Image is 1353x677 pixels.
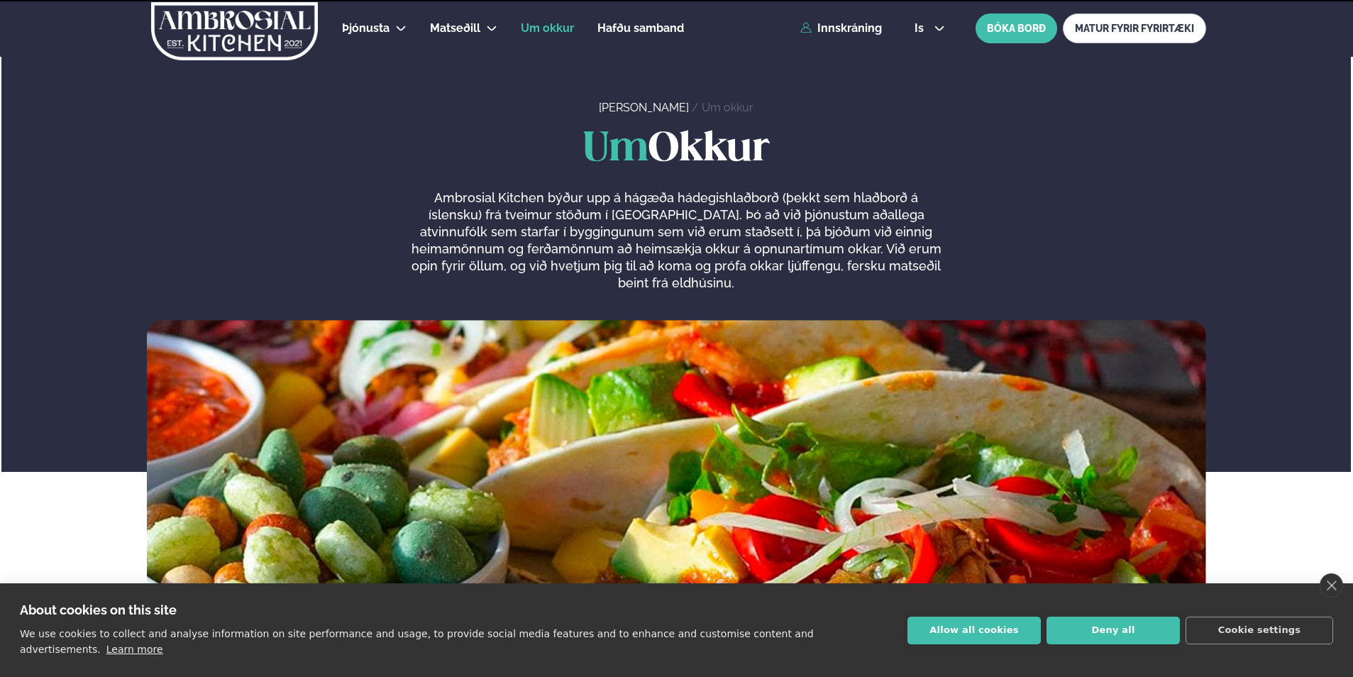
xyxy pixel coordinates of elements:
[583,130,648,169] span: Um
[1046,617,1180,644] button: Deny all
[800,22,882,35] a: Innskráning
[106,644,163,655] a: Learn more
[597,20,684,37] a: Hafðu samband
[915,23,928,34] span: is
[599,101,689,114] a: [PERSON_NAME]
[521,21,574,35] span: Um okkur
[903,23,956,34] button: is
[430,21,480,35] span: Matseðill
[430,20,480,37] a: Matseðill
[342,20,390,37] a: Þjónusta
[907,617,1041,644] button: Allow all cookies
[342,21,390,35] span: Þjónusta
[597,21,684,35] span: Hafðu samband
[147,127,1206,172] h1: Okkur
[976,13,1057,43] button: BÓKA BORÐ
[1186,617,1333,644] button: Cookie settings
[1063,13,1206,43] a: MATUR FYRIR FYRIRTÆKI
[1320,573,1343,598] a: close
[702,101,753,114] a: Um okkur
[150,2,319,60] img: logo
[521,20,574,37] a: Um okkur
[20,602,177,617] strong: About cookies on this site
[408,189,944,292] p: Ambrosial Kitchen býður upp á hágæða hádegishlaðborð (þekkt sem hlaðborð á íslensku) frá tveimur ...
[692,101,702,114] span: /
[20,628,814,655] p: We use cookies to collect and analyse information on site performance and usage, to provide socia...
